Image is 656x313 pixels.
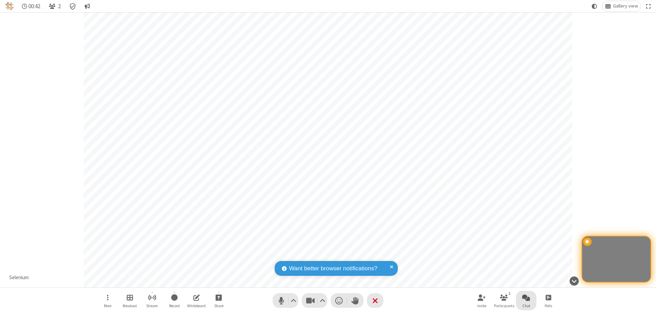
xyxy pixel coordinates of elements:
[208,291,229,310] button: Start sharing
[58,3,61,10] span: 2
[516,291,536,310] button: Open chat
[545,304,552,308] span: Polls
[164,291,184,310] button: Start recording
[302,293,327,308] button: Stop video (⌘+Shift+V)
[318,293,327,308] button: Video setting
[538,291,559,310] button: Open poll
[613,3,638,9] span: Gallery view
[66,1,79,11] div: Meeting details Encryption enabled
[471,291,492,310] button: Invite participants (⌘+Shift+I)
[169,304,180,308] span: Record
[289,293,298,308] button: Audio settings
[46,1,64,11] button: Open participant list
[507,290,512,297] div: 2
[142,291,162,310] button: Start streaming
[7,274,31,282] div: Selenium
[477,304,486,308] span: Invite
[146,304,158,308] span: Stream
[19,1,43,11] div: Timer
[97,291,118,310] button: Open menu
[187,304,206,308] span: Whiteboard
[331,293,347,308] button: Send a reaction
[367,293,383,308] button: End or leave meeting
[214,304,223,308] span: Share
[494,304,514,308] span: Participants
[104,304,111,308] span: More
[602,1,641,11] button: Change layout
[494,291,514,310] button: Open participant list
[273,293,298,308] button: Mute (⌘+Shift+A)
[347,293,364,308] button: Raise hand
[567,273,581,289] button: Hide
[82,1,93,11] button: Conversation
[123,304,137,308] span: Breakout
[522,304,530,308] span: Chat
[643,1,654,11] button: Fullscreen
[289,264,377,273] span: Want better browser notifications?
[186,291,207,310] button: Open shared whiteboard
[120,291,140,310] button: Manage Breakout Rooms
[28,3,40,10] span: 00:42
[589,1,600,11] button: Using system theme
[5,2,14,10] img: QA Selenium DO NOT DELETE OR CHANGE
